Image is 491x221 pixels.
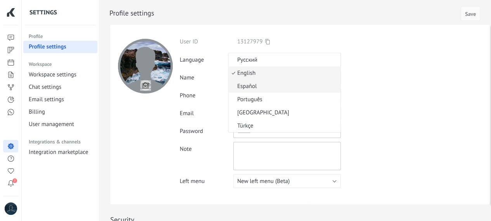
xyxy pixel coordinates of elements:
span: Save [465,11,476,17]
div: Note [180,142,233,153]
button: Save [461,6,480,21]
a: Email settings [23,93,97,106]
span: Billing [29,108,45,116]
a: Chat settings [23,81,97,93]
span: English [229,69,338,77]
a: Workspace settings [23,69,97,81]
button: New left menu (Beta) [233,174,341,188]
a: Profile settings [23,41,97,53]
div: Email [180,110,233,117]
span: 2 [12,178,17,183]
span: Workspace [23,56,97,69]
a: User management [23,118,97,131]
span: Indonesia [229,109,338,116]
span: Integrations & channels [23,134,97,146]
span: Русский [229,56,338,64]
h2: Settings [29,9,57,16]
a: 2 [3,177,18,190]
span: User management [29,121,74,128]
a: Billing [23,106,97,118]
span: Português [229,96,338,103]
div: Phone [180,92,233,99]
div: Name [180,74,233,81]
div: Language [180,56,233,64]
a: Integration marketplace [23,146,97,159]
span: New left menu (Beta) [237,178,290,185]
div: User ID [180,38,233,45]
span: Email settings [29,96,64,104]
span: Profile [23,28,97,41]
span: Türkçe [229,122,338,129]
span: Español [229,83,338,90]
span: Profile settings [29,43,66,51]
span: Chat settings [29,83,61,91]
div: Left menu [180,178,233,185]
span: 13127979 [237,38,262,45]
div: Password [180,128,233,135]
span: Workspace settings [29,71,76,79]
span: Integration marketplace [29,148,88,156]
